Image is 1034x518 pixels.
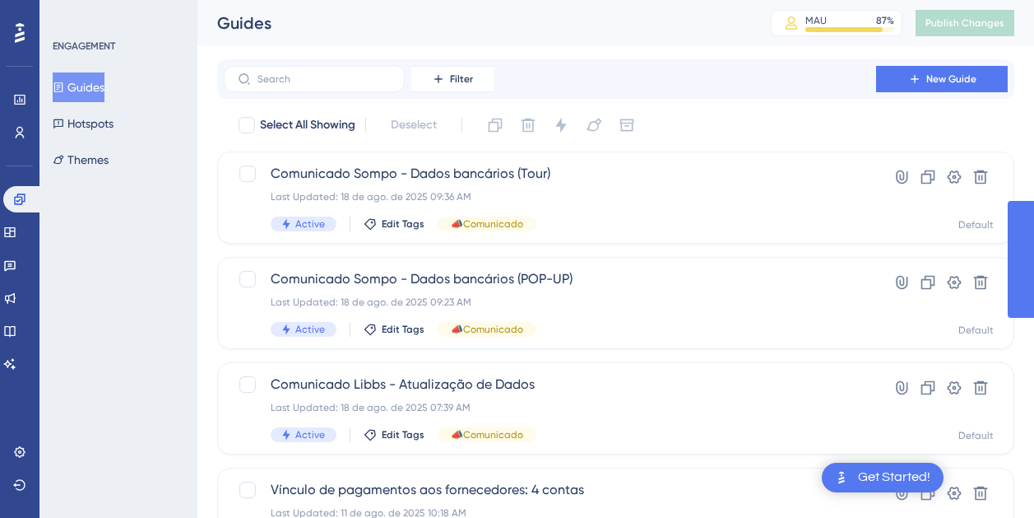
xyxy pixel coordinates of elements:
div: Last Updated: 18 de ago. de 2025 07:39 AM [271,401,829,414]
div: Last Updated: 18 de ago. de 2025 09:36 AM [271,190,829,203]
button: Deselect [376,110,452,140]
img: launcher-image-alternative-text [832,468,851,488]
span: Deselect [391,115,437,135]
button: Publish Changes [916,10,1014,36]
div: MAU [805,14,827,27]
div: Default [958,324,994,337]
span: Comunicado Sompo - Dados bancários (POP-UP) [271,269,829,289]
button: New Guide [876,66,1008,92]
span: New Guide [926,72,976,86]
div: Guides [217,12,730,35]
div: 87 % [876,14,894,27]
span: 📣Comunicado [451,323,523,336]
span: Comunicado Sompo - Dados bancários (Tour) [271,164,829,184]
button: Filter [411,66,494,92]
span: Active [295,323,325,336]
span: Publish Changes [925,16,1004,30]
span: Active [295,217,325,231]
button: Edit Tags [364,323,424,336]
span: Filter [450,72,473,86]
div: Default [958,218,994,231]
button: Hotspots [53,109,114,138]
button: Themes [53,145,109,175]
span: Vínculo de pagamentos aos fornecedores: 4 contas [271,480,829,500]
span: 📣Comunicado [451,217,523,231]
span: Select All Showing [260,115,355,135]
button: Edit Tags [364,428,424,441]
iframe: UserGuiding AI Assistant Launcher [965,453,1014,502]
div: Default [958,429,994,442]
span: 📣Comunicado [451,428,523,441]
input: Search [257,73,391,85]
span: Comunicado Libbs - Atualização de Dados [271,375,829,394]
button: Guides [53,72,104,102]
span: Edit Tags [382,217,424,231]
span: Edit Tags [382,323,424,336]
div: Get Started! [858,469,930,487]
div: Open Get Started! checklist [822,463,944,492]
div: ENGAGEMENT [53,40,115,53]
span: Active [295,428,325,441]
span: Edit Tags [382,428,424,441]
button: Edit Tags [364,217,424,231]
div: Last Updated: 18 de ago. de 2025 09:23 AM [271,296,829,309]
